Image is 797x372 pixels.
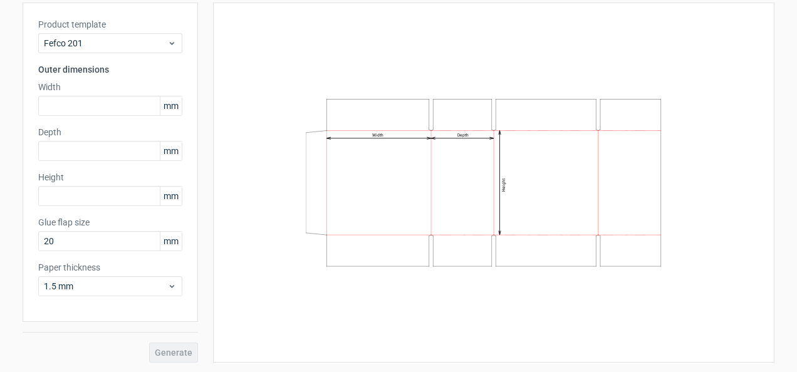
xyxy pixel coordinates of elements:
[38,63,182,76] h3: Outer dimensions
[38,126,182,138] label: Depth
[160,232,182,251] span: mm
[372,133,383,138] text: Width
[457,133,469,138] text: Depth
[501,178,506,192] text: Height
[160,96,182,115] span: mm
[38,216,182,229] label: Glue flap size
[44,37,167,49] span: Fefco 201
[44,280,167,292] span: 1.5 mm
[38,171,182,183] label: Height
[160,187,182,205] span: mm
[160,142,182,160] span: mm
[38,261,182,274] label: Paper thickness
[38,81,182,93] label: Width
[38,18,182,31] label: Product template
